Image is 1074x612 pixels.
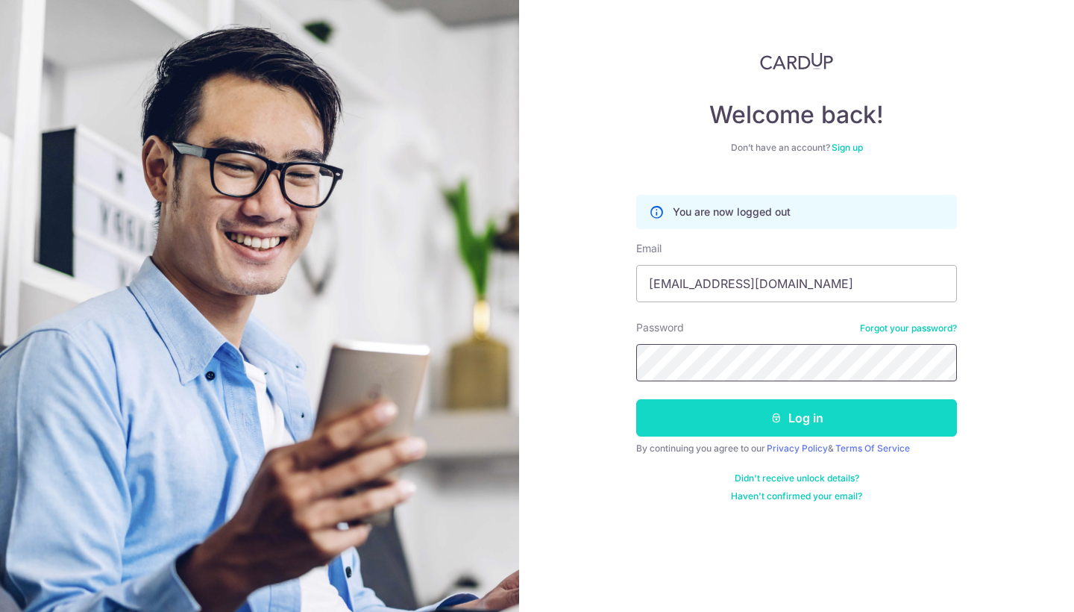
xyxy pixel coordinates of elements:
[735,472,859,484] a: Didn't receive unlock details?
[835,443,910,454] a: Terms Of Service
[673,204,791,219] p: You are now logged out
[832,142,863,153] a: Sign up
[860,322,957,334] a: Forgot your password?
[636,142,957,154] div: Don’t have an account?
[731,490,862,502] a: Haven't confirmed your email?
[760,52,833,70] img: CardUp Logo
[636,399,957,437] button: Log in
[636,443,957,455] div: By continuing you agree to our &
[636,320,684,335] label: Password
[636,265,957,302] input: Enter your Email
[636,241,662,256] label: Email
[767,443,828,454] a: Privacy Policy
[636,100,957,130] h4: Welcome back!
